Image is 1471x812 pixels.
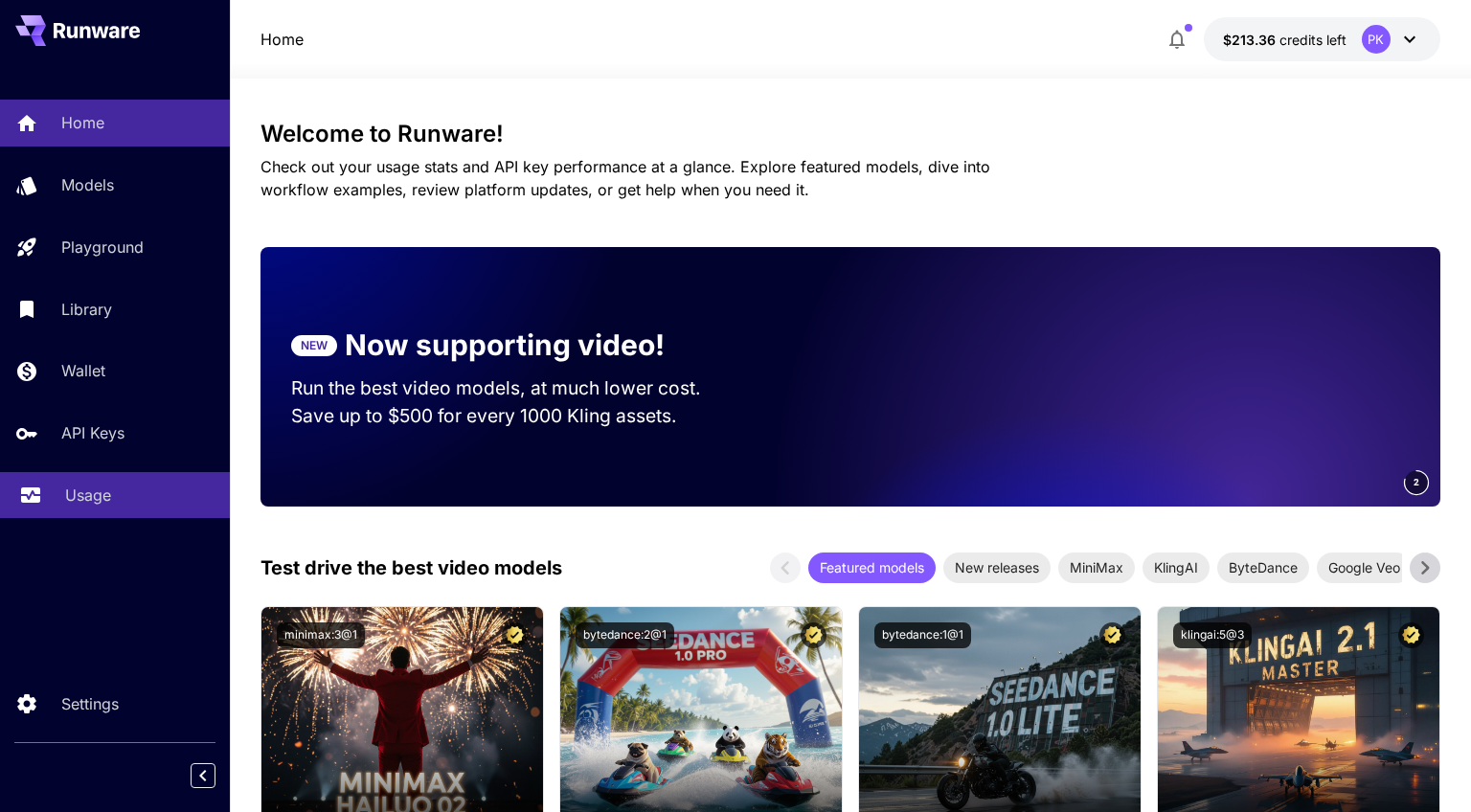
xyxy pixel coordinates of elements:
[61,173,114,196] p: Models
[1362,25,1391,54] div: PK
[260,553,562,582] p: Test drive the best video models
[943,553,1051,583] div: New releases
[502,622,528,648] button: Certified Model – Vetted for best performance and includes a commercial license.
[1317,553,1412,583] div: Google Veo
[1217,553,1309,583] div: ByteDance
[1279,32,1347,48] span: credits left
[1143,557,1210,577] span: KlingAI
[808,553,936,583] div: Featured models
[205,758,230,793] div: Collapse sidebar
[260,121,1439,147] h3: Welcome to Runware!
[61,236,144,259] p: Playground
[61,692,119,715] p: Settings
[1223,32,1279,48] span: $213.36
[61,298,112,321] p: Library
[1217,557,1309,577] span: ByteDance
[1317,557,1412,577] span: Google Veo
[345,324,665,367] p: Now supporting video!
[260,157,990,199] span: Check out your usage stats and API key performance at a glance. Explore featured models, dive int...
[576,622,674,648] button: bytedance:2@1
[1099,622,1125,648] button: Certified Model – Vetted for best performance and includes a commercial license.
[943,557,1051,577] span: New releases
[1173,622,1252,648] button: klingai:5@3
[291,402,737,430] p: Save up to $500 for every 1000 Kling assets.
[65,484,111,507] p: Usage
[1398,622,1424,648] button: Certified Model – Vetted for best performance and includes a commercial license.
[1414,475,1419,489] span: 2
[260,28,304,51] a: Home
[801,622,826,648] button: Certified Model – Vetted for best performance and includes a commercial license.
[1143,553,1210,583] div: KlingAI
[61,421,124,444] p: API Keys
[301,337,328,354] p: NEW
[277,622,365,648] button: minimax:3@1
[260,28,304,51] nav: breadcrumb
[191,763,215,788] button: Collapse sidebar
[1058,557,1135,577] span: MiniMax
[808,557,936,577] span: Featured models
[1204,17,1440,61] button: $213.35939PK
[1058,553,1135,583] div: MiniMax
[61,111,104,134] p: Home
[1223,30,1347,50] div: $213.35939
[61,359,105,382] p: Wallet
[874,622,971,648] button: bytedance:1@1
[291,374,737,402] p: Run the best video models, at much lower cost.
